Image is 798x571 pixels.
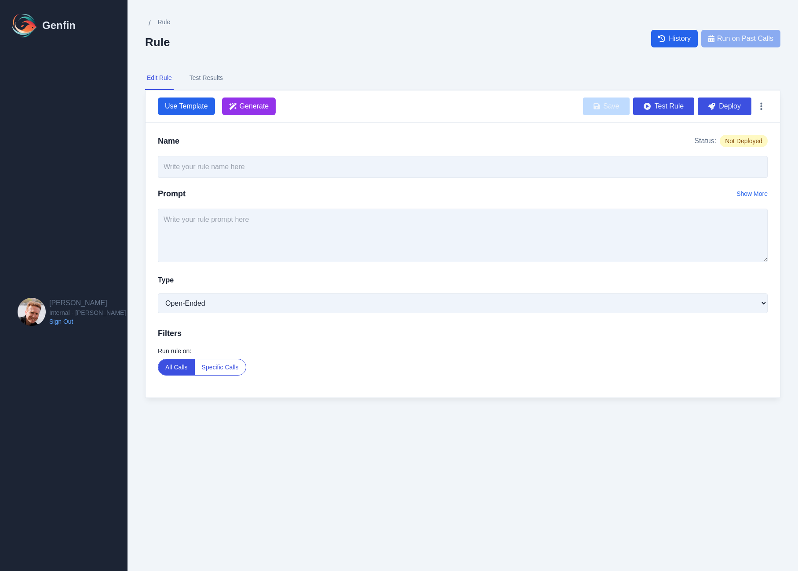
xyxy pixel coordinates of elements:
button: Edit Rule [145,66,174,90]
button: Use Template [158,98,215,115]
button: Specific Calls [195,359,246,375]
input: Write your rule name here [158,156,768,178]
h2: Rule [145,36,170,49]
label: Type [158,275,174,285]
span: Rule [157,18,170,26]
button: Show More [736,189,768,198]
span: Status: [694,136,716,146]
button: Generate [222,98,276,115]
button: Test Results [188,66,225,90]
button: Deploy [698,98,751,115]
h3: Filters [158,327,768,340]
img: Brian Dunagan [18,298,46,326]
a: Sign Out [49,317,126,326]
span: History [669,33,691,44]
span: Generate [240,101,269,112]
button: Test Rule [633,98,694,115]
button: Save [583,98,630,115]
a: History [651,30,698,47]
span: Run on Past Calls [717,33,773,44]
h2: Prompt [158,188,186,200]
label: Run rule on: [158,347,768,355]
img: Logo [11,11,39,40]
span: Not Deployed [720,135,768,147]
button: Run on Past Calls [701,30,780,47]
h2: [PERSON_NAME] [49,298,126,308]
h1: Genfin [42,18,76,33]
span: / [149,18,150,29]
h2: Name [158,135,179,147]
button: All Calls [158,359,195,375]
span: Internal - [PERSON_NAME] [49,308,126,317]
